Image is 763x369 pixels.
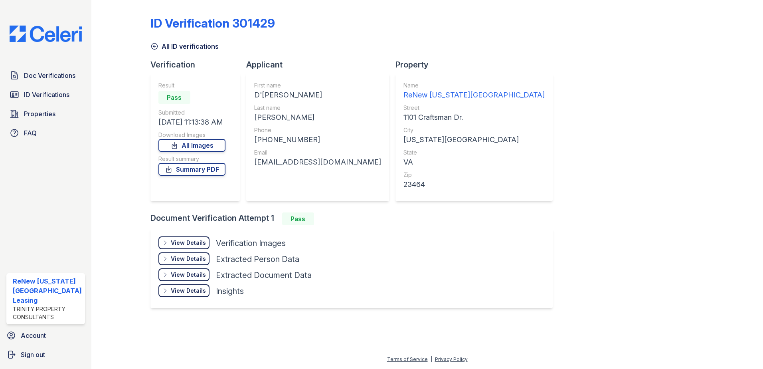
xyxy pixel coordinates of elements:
div: [PHONE_NUMBER] [254,134,381,145]
div: Insights [216,286,244,297]
div: ID Verification 301429 [150,16,275,30]
a: Doc Verifications [6,67,85,83]
a: Account [3,327,88,343]
div: State [403,149,545,157]
div: View Details [171,239,206,247]
span: FAQ [24,128,37,138]
a: Sign out [3,347,88,363]
div: Trinity Property Consultants [13,305,82,321]
div: City [403,126,545,134]
span: Doc Verifications [24,71,75,80]
div: Last name [254,104,381,112]
div: | [431,356,432,362]
div: ReNew [US_STATE][GEOGRAPHIC_DATA] Leasing [13,276,82,305]
a: FAQ [6,125,85,141]
div: View Details [171,271,206,279]
span: Properties [24,109,55,119]
div: Verification Images [216,238,286,249]
div: Document Verification Attempt 1 [150,212,559,225]
span: Sign out [21,350,45,359]
div: Extracted Document Data [216,270,312,281]
div: 1101 Craftsman Dr. [403,112,545,123]
a: All Images [158,139,225,152]
div: Pass [282,212,314,225]
div: Pass [158,91,190,104]
div: Result summary [158,155,225,163]
div: Phone [254,126,381,134]
a: Privacy Policy [435,356,468,362]
div: [DATE] 11:13:38 AM [158,117,225,128]
div: View Details [171,255,206,263]
div: Result [158,81,225,89]
div: Property [395,59,559,70]
div: 23464 [403,179,545,190]
div: [EMAIL_ADDRESS][DOMAIN_NAME] [254,157,381,168]
div: View Details [171,287,206,295]
span: Account [21,331,46,340]
div: Name [403,81,545,89]
div: VA [403,157,545,168]
div: Email [254,149,381,157]
a: ID Verifications [6,87,85,103]
a: All ID verifications [150,42,219,51]
div: Verification [150,59,246,70]
a: Summary PDF [158,163,225,176]
div: Extracted Person Data [216,254,299,265]
div: Applicant [246,59,395,70]
div: [US_STATE][GEOGRAPHIC_DATA] [403,134,545,145]
a: Properties [6,106,85,122]
div: Zip [403,171,545,179]
div: Download Images [158,131,225,139]
div: First name [254,81,381,89]
span: ID Verifications [24,90,69,99]
a: Name ReNew [US_STATE][GEOGRAPHIC_DATA] [403,81,545,101]
div: [PERSON_NAME] [254,112,381,123]
img: CE_Logo_Blue-a8612792a0a2168367f1c8372b55b34899dd931a85d93a1a3d3e32e68fde9ad4.png [3,26,88,42]
div: D'[PERSON_NAME] [254,89,381,101]
a: Terms of Service [387,356,428,362]
div: Submitted [158,109,225,117]
div: ReNew [US_STATE][GEOGRAPHIC_DATA] [403,89,545,101]
div: Street [403,104,545,112]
